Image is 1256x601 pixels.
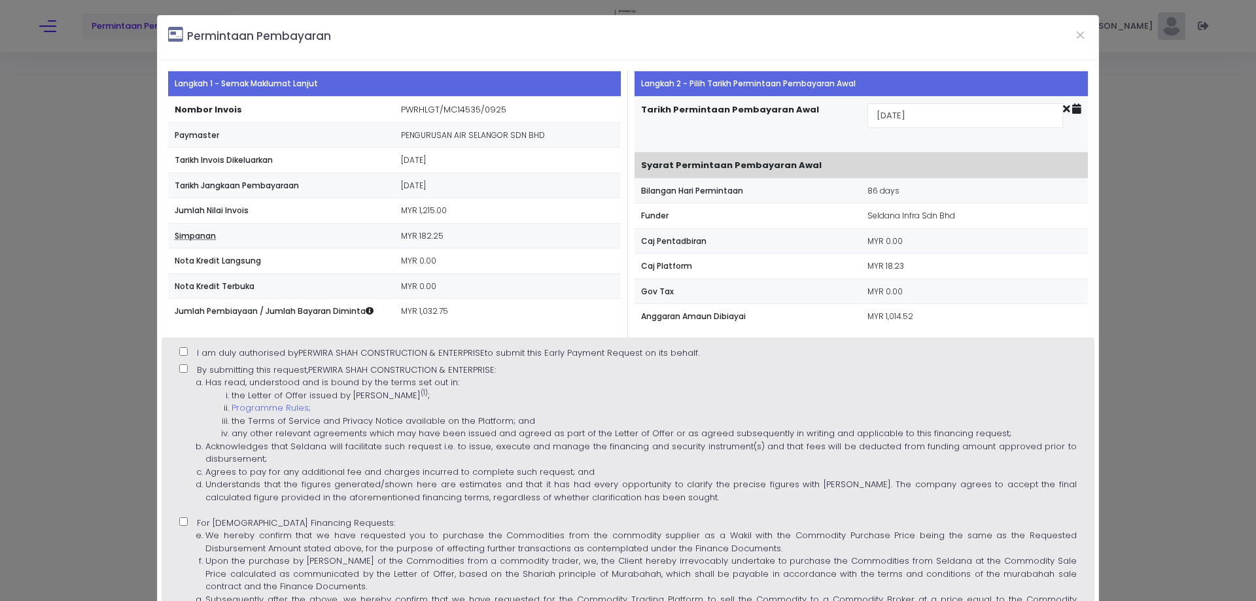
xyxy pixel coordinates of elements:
th: Tarikh Jangkaan Pembayaraan [168,173,394,198]
li: any other relevant agreements which may have been issued and agreed as part of the Letter of Offe... [232,427,1077,440]
th: Caj Pentadbiran [635,228,861,254]
th: Langkah 2 - Pilih Tarikh Permintaan Pembayaran Awal [635,71,1088,97]
abbr: Jumlah nilai invois yang ditahan oleh Funder, iaitu jumlah yang tidak tersedua untuk pembiayaan. [175,230,216,241]
th: Gov Tax [635,279,861,304]
span: PERWIRA SHAH CONSTRUCTION & ENTERPRISE [298,347,485,359]
td: MYR 0.00 [861,279,1087,304]
td: [DATE] [394,148,621,173]
abbr: Jumlah tersebut adalah jumlah bayaran diminta yang akan dikreditkan ke akaun pelanggan atau pembe... [366,305,374,317]
th: Nombor Invois [168,96,394,122]
li: We hereby confirm that we have requested you to purchase the Commodities from the commodity suppl... [205,529,1077,555]
sup: (1) [421,388,428,397]
th: Bilangan Hari Permintaan [635,178,861,203]
small: Permintaan Pembayaran [187,28,331,44]
th: Paymaster [168,122,394,148]
th: Nota Kredit Terbuka [168,273,394,299]
td: MYR 1,215.00 [394,198,621,224]
li: the Terms of Service and Privacy Notice available on the Platform; and [232,415,1077,428]
li: the Letter of Offer issued by [PERSON_NAME] ; [232,389,1077,402]
th: Langkah 1 - Semak Maklumat Lanjut [168,71,621,97]
span: I am duly authorised by to submit this Early Payment Request on its behalf. [197,347,699,359]
li: Acknowledges that Seldana will facilitate such request i.e. to issue, execute and manage the fina... [205,440,1077,466]
td: PWRHLGT/MC14535/0925 [394,96,621,122]
th: Funder [635,203,861,229]
input: I am duly authorised byPERWIRA SHAH CONSTRUCTION & ENTERPRISEto submit this Early Payment Request... [179,347,188,356]
th: Caj Platform [635,254,861,279]
th: Anggaran Amaun Dibiayai [635,304,861,329]
td: MYR 0.00 [394,273,621,299]
th: Jumlah Nilai Invois [168,198,394,224]
td: [DATE] [394,173,621,198]
span: PERWIRA SHAH CONSTRUCTION & ENTERPRISE [308,364,495,376]
li: Has read, understood and is bound by the terms set out in: [205,376,1077,389]
th: Syarat Permintaan Pembayaran Awal [635,152,1088,178]
li: Agrees to pay for any additional fee and charges incurred to complete such request; and [205,466,1077,479]
a: Programme Rules; [232,402,311,414]
td: MYR 18.23 [861,254,1087,279]
th: Jumlah Pembiayaan / Jumlah Bayaran Diminta [168,299,394,324]
td: 86 days [861,178,1087,203]
td: Seldana Infra Sdn Bhd [861,203,1087,229]
td: MYR 1,014.52 [861,304,1087,329]
td: PENGURUSAN AIR SELANGOR SDN BHD [394,122,621,148]
td: MYR 182.25 [394,223,621,249]
input: By submitting this request,PERWIRA SHAH CONSTRUCTION & ENTERPRISE: Has read, understood and is bo... [179,364,188,373]
li: Understands that the figures generated/shown here are estimates and that it has had every opportu... [205,478,1077,504]
td: MYR 0.00 [861,228,1087,254]
li: Upon the purchase by [PERSON_NAME] of the Commodities from a commodity trader, we, the Client her... [205,555,1077,593]
td: MYR 0.00 [394,249,621,274]
input: For [DEMOGRAPHIC_DATA] Financing Requests: We hereby confirm that we have requested you to purcha... [179,517,188,526]
th: Nota Kredit Langsung [168,249,394,274]
th: Tarikh Invois Dikeluarkan [168,148,394,173]
th: Tarikh Permintaan Pembayaran Awal [635,96,861,152]
button: Close [1064,18,1096,52]
td: MYR 1,032.75 [394,299,621,324]
span: By submitting this request, : [179,364,1077,504]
